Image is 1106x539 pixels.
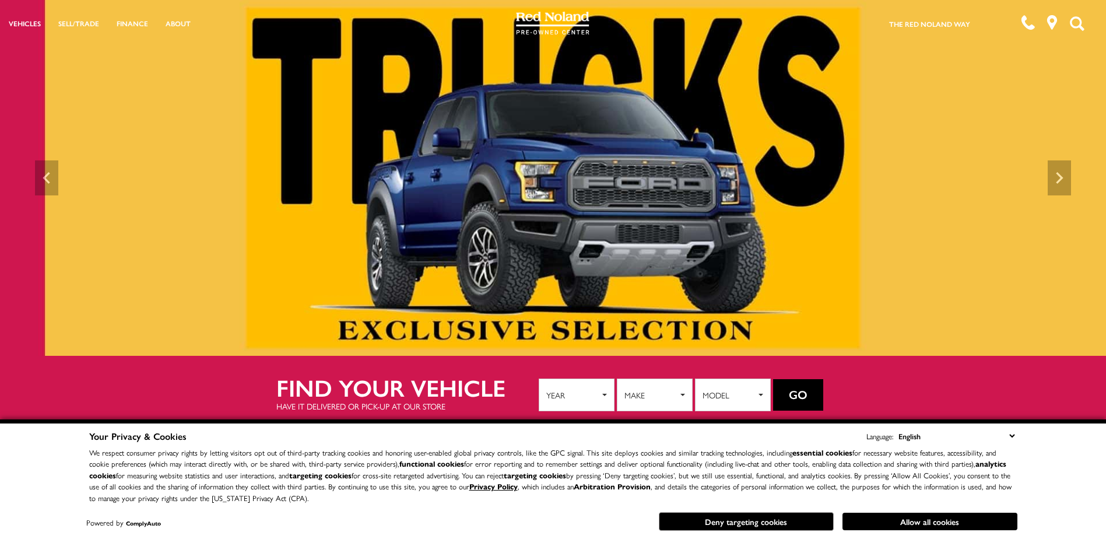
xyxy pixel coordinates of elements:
span: Make [624,386,677,404]
p: We respect consumer privacy rights by letting visitors opt out of third-party tracking cookies an... [89,447,1017,504]
div: Previous [35,160,58,195]
button: Go [773,379,823,411]
div: Next [1048,160,1071,195]
div: Powered by [86,519,161,527]
strong: analytics cookies [89,458,1006,481]
strong: targeting cookies [504,470,566,481]
strong: Arbitration Provision [574,481,651,492]
div: Language: [866,432,893,440]
select: Language Select [896,429,1017,443]
span: Your Privacy & Cookies [89,429,187,443]
button: Make [617,379,693,411]
button: Deny targeting cookies [659,512,834,531]
strong: functional cookies [399,458,464,469]
a: The Red Noland Way [889,19,970,29]
h2: Find your vehicle [276,374,539,400]
a: Red Noland Pre-Owned [516,16,589,27]
strong: targeting cookies [289,470,352,481]
a: ComplyAuto [126,519,161,527]
span: Year [546,386,599,404]
span: Model [703,386,756,404]
a: Privacy Policy [469,481,518,492]
button: Open the search field [1065,1,1089,46]
p: Have it delivered or pick-up at our store [276,400,539,412]
button: Allow all cookies [842,513,1017,530]
strong: essential cookies [792,447,852,458]
img: Red Noland Pre-Owned [516,12,589,35]
button: Year [539,379,615,411]
button: Model [695,379,771,411]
